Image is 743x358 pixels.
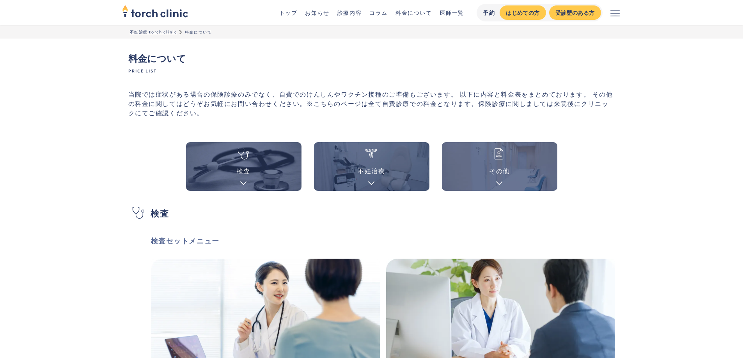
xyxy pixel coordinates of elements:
[483,9,495,17] div: 予約
[369,9,388,16] a: コラム
[442,142,557,191] a: その他
[395,9,432,16] a: 料金について
[337,9,362,16] a: 診療内容
[500,5,546,20] a: はじめての方
[122,2,188,19] img: torch clinic
[151,206,169,220] h2: 検査
[555,9,595,17] div: 受診歴のある方
[440,9,464,16] a: 医師一覧
[489,166,510,175] div: その他
[185,29,212,35] div: 料金について
[358,166,385,175] div: 不妊治療
[122,5,188,19] a: home
[549,5,601,20] a: 受診歴のある方
[314,142,429,191] a: 不妊治療
[237,166,250,175] div: 検査
[128,89,615,117] p: 当院では症状がある場合の保険診療のみでなく、自費でのけんしんやワクチン接種のご準備もございます。 以下に内容と料金表をまとめております。 その他の料金に関してはどうぞお気軽にお問い合わせください...
[186,142,301,191] a: 検査
[305,9,329,16] a: お知らせ
[128,51,615,74] h1: 料金について
[128,68,615,74] span: Price list
[279,9,298,16] a: トップ
[130,29,177,35] a: 不妊治療 torch clinic
[506,9,539,17] div: はじめての方
[151,235,615,246] h3: 検査セットメニュー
